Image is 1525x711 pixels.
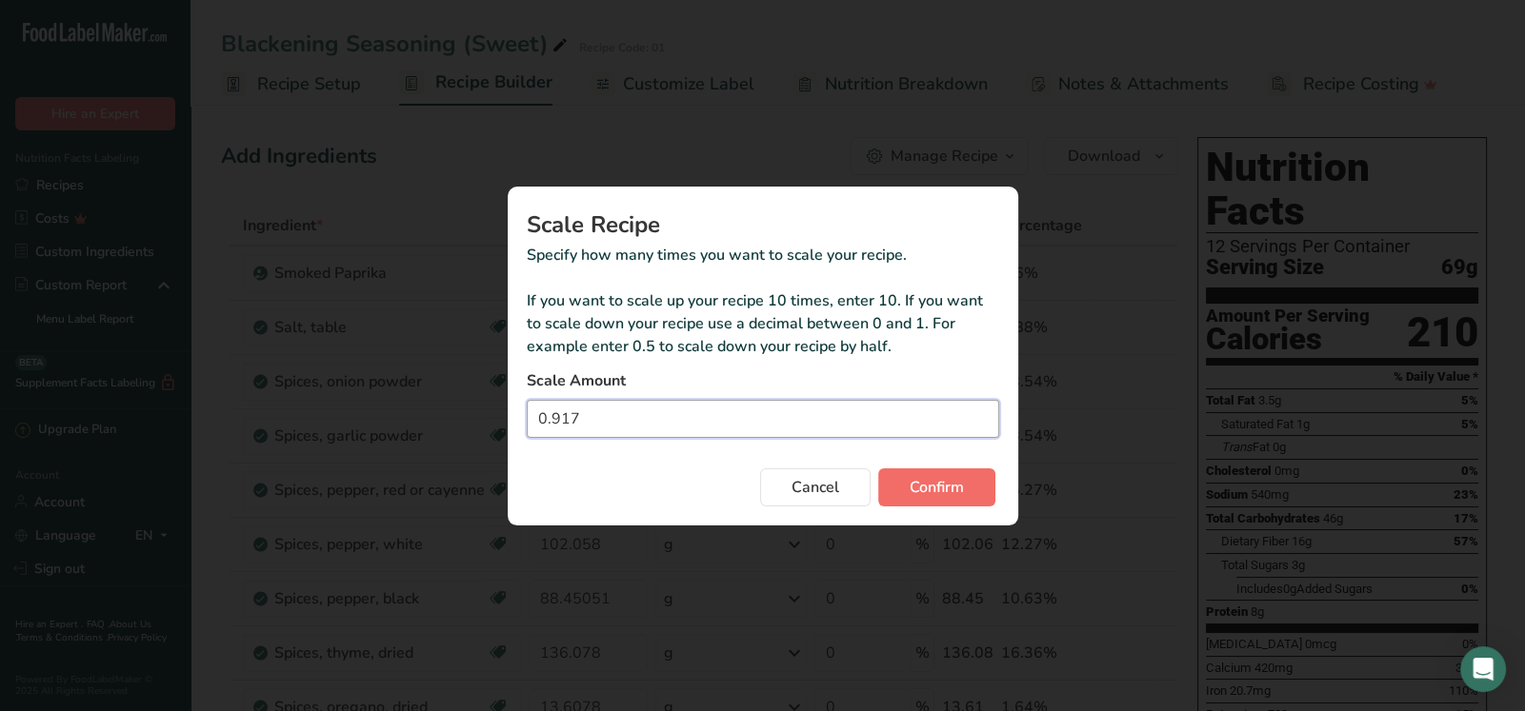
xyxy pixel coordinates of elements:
[1460,646,1506,692] div: Open Intercom Messenger
[760,468,871,506] button: Cancel
[878,468,995,506] button: Confirm
[527,213,999,236] h1: Scale Recipe
[792,476,839,499] span: Cancel
[910,476,964,499] span: Confirm
[527,369,626,392] span: Scale Amount
[527,244,999,358] p: Specify how many times you want to scale your recipe. If you want to scale up your recipe 10 time...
